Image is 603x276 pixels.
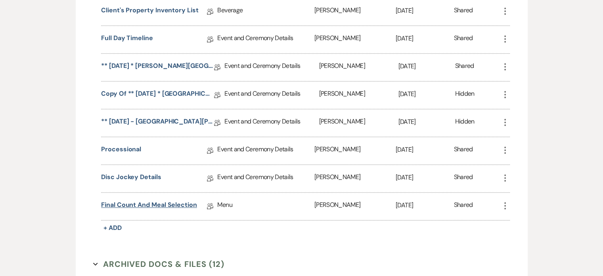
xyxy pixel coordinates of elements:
[454,172,473,185] div: Shared
[454,6,473,18] div: Shared
[398,117,455,127] p: [DATE]
[398,61,455,71] p: [DATE]
[217,193,314,220] div: Menu
[455,89,474,101] div: Hidden
[396,33,454,44] p: [DATE]
[314,137,396,164] div: [PERSON_NAME]
[224,81,319,109] div: Event and Ceremony Details
[455,61,474,73] div: Shared
[396,145,454,155] p: [DATE]
[101,61,214,73] a: ** [DATE] * [PERSON_NAME][GEOGRAPHIC_DATA] ([DATE]) Wedding Details (not a package)
[396,200,454,210] p: [DATE]
[103,224,122,232] span: + Add
[101,172,161,185] a: Disc Jockey Details
[217,165,314,192] div: Event and Ceremony Details
[314,26,396,53] div: [PERSON_NAME]
[101,89,214,101] a: Copy of ** [DATE] * [GEOGRAPHIC_DATA][PERSON_NAME][GEOGRAPHIC_DATA] ([DATE]) Wedding Details (not...
[224,109,319,137] div: Event and Ceremony Details
[396,172,454,183] p: [DATE]
[224,54,319,81] div: Event and Ceremony Details
[314,165,396,192] div: [PERSON_NAME]
[101,222,124,234] button: + Add
[217,26,314,53] div: Event and Ceremony Details
[314,193,396,220] div: [PERSON_NAME]
[319,109,398,137] div: [PERSON_NAME]
[101,200,197,212] a: Final Count and Meal Selection
[93,258,224,270] button: Archived Docs & Files (12)
[454,200,473,212] div: Shared
[319,54,398,81] div: [PERSON_NAME]
[101,145,141,157] a: Processional
[217,137,314,164] div: Event and Ceremony Details
[454,145,473,157] div: Shared
[455,117,474,129] div: Hidden
[398,89,455,99] p: [DATE]
[101,33,153,46] a: Full Day Timeline
[101,6,198,18] a: Client's Property Inventory List
[319,81,398,109] div: [PERSON_NAME]
[454,33,473,46] div: Shared
[396,6,454,16] p: [DATE]
[101,117,214,129] a: ** [DATE] - [GEOGRAPHIC_DATA][PERSON_NAME][GEOGRAPHIC_DATA] ([DATE]) Wedding Details (not a package)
